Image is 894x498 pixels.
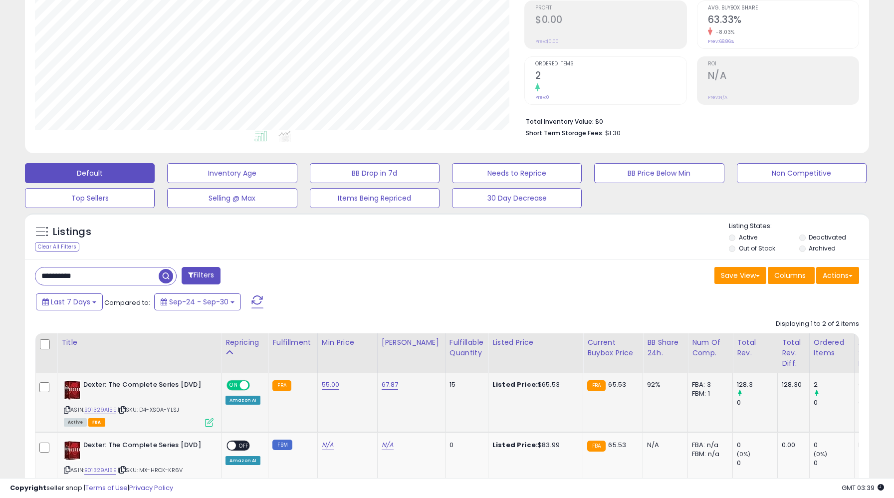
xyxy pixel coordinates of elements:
[708,61,859,67] span: ROI
[587,380,606,391] small: FBA
[492,380,538,389] b: Listed Price:
[608,440,626,450] span: 65.53
[526,129,604,137] b: Short Term Storage Fees:
[605,128,621,138] span: $1.30
[64,441,214,486] div: ASIN:
[492,380,575,389] div: $65.53
[737,380,777,389] div: 128.3
[739,244,775,252] label: Out of Stock
[708,5,859,11] span: Avg. Buybox Share
[10,484,173,493] div: seller snap | |
[104,298,150,307] span: Compared to:
[118,466,183,474] span: | SKU: MX-HRCK-KR6V
[118,406,179,414] span: | SKU: D4-XS0A-YLSJ
[814,380,854,389] div: 2
[492,441,575,450] div: $83.99
[814,441,854,450] div: 0
[535,94,549,100] small: Prev: 0
[225,396,260,405] div: Amazon AI
[739,233,757,242] label: Active
[737,398,777,407] div: 0
[382,380,399,390] a: 67.87
[248,381,264,390] span: OFF
[737,337,773,358] div: Total Rev.
[322,380,340,390] a: 55.00
[84,406,116,414] a: B01329A15E
[647,337,683,358] div: BB Share 24h.
[774,270,806,280] span: Columns
[310,188,440,208] button: Items Being Repriced
[737,441,777,450] div: 0
[452,163,582,183] button: Needs to Reprice
[36,293,103,310] button: Last 7 Days
[692,450,725,459] div: FBM: n/a
[535,61,686,67] span: Ordered Items
[449,337,484,358] div: Fulfillable Quantity
[782,441,802,450] div: 0.00
[782,380,802,389] div: 128.30
[492,337,579,348] div: Listed Price
[526,115,852,127] li: $0
[85,483,128,493] a: Terms of Use
[737,163,867,183] button: Non Competitive
[712,28,735,36] small: -8.03%
[35,242,79,251] div: Clear All Filters
[526,117,594,126] b: Total Inventory Value:
[25,188,155,208] button: Top Sellers
[737,459,777,468] div: 0
[587,337,639,358] div: Current Buybox Price
[449,380,480,389] div: 15
[272,380,291,391] small: FBA
[692,380,725,389] div: FBA: 3
[708,38,734,44] small: Prev: 68.86%
[322,337,373,348] div: Min Price
[647,441,680,450] div: N/A
[587,441,606,452] small: FBA
[814,450,828,458] small: (0%)
[814,337,850,358] div: Ordered Items
[10,483,46,493] strong: Copyright
[236,441,252,450] span: OFF
[225,456,260,465] div: Amazon AI
[83,441,205,453] b: Dexter: The Complete Series [DVD]
[322,440,334,450] a: N/A
[83,380,205,392] b: Dexter: The Complete Series [DVD]
[61,337,217,348] div: Title
[608,380,626,389] span: 65.53
[859,441,892,450] div: N/A
[692,389,725,398] div: FBM: 1
[84,466,116,475] a: B01329A15E
[272,337,313,348] div: Fulfillment
[809,233,846,242] label: Deactivated
[535,5,686,11] span: Profit
[535,70,686,83] h2: 2
[535,14,686,27] h2: $0.00
[382,337,441,348] div: [PERSON_NAME]
[714,267,766,284] button: Save View
[452,188,582,208] button: 30 Day Decrease
[692,441,725,450] div: FBA: n/a
[64,418,87,427] span: All listings currently available for purchase on Amazon
[88,418,105,427] span: FBA
[842,483,884,493] span: 2025-10-8 03:39 GMT
[25,163,155,183] button: Default
[737,450,751,458] small: (0%)
[272,440,292,450] small: FBM
[64,441,81,461] img: 51rw+ltw8GL._SL40_.jpg
[154,293,241,310] button: Sep-24 - Sep-30
[814,459,854,468] div: 0
[225,337,264,348] div: Repricing
[167,188,297,208] button: Selling @ Max
[51,297,90,307] span: Last 7 Days
[129,483,173,493] a: Privacy Policy
[310,163,440,183] button: BB Drop in 7d
[492,440,538,450] b: Listed Price:
[64,380,81,400] img: 51rw+ltw8GL._SL40_.jpg
[64,380,214,426] div: ASIN:
[809,244,836,252] label: Archived
[449,441,480,450] div: 0
[708,94,727,100] small: Prev: N/A
[227,381,240,390] span: ON
[594,163,724,183] button: BB Price Below Min
[692,337,728,358] div: Num of Comp.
